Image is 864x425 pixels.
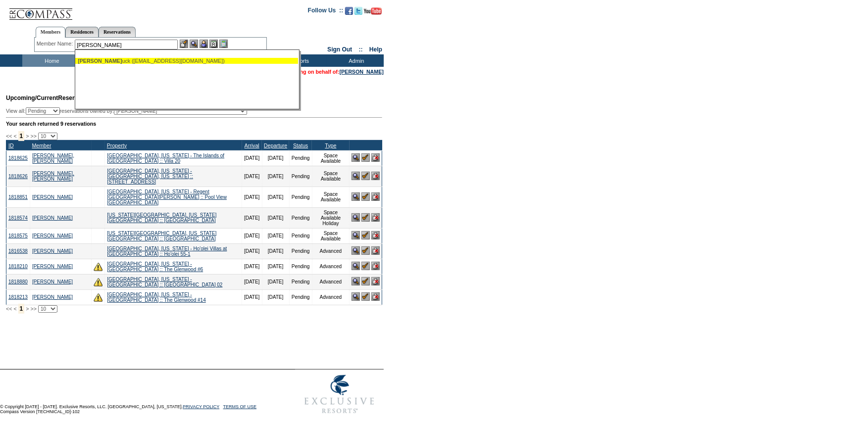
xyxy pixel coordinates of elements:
td: Admin [327,54,384,67]
a: TERMS OF USE [223,404,257,409]
div: View all: reservations owned by: [6,107,252,115]
td: [DATE] [262,207,289,228]
a: 1818626 [8,174,28,179]
img: Cancel Reservation [371,153,380,162]
td: [DATE] [262,259,289,274]
a: Status [293,142,308,148]
img: Confirm Reservation [361,231,370,239]
span: < [13,133,16,139]
td: [DATE] [242,207,262,228]
img: b_edit.gif [180,40,188,48]
a: Type [325,142,336,148]
img: Become our fan on Facebook [345,7,353,15]
img: Confirm Reservation [361,246,370,255]
td: [DATE] [242,228,262,243]
a: [PERSON_NAME] [340,69,384,75]
img: There are insufficient days and/or tokens to cover this reservation [94,293,102,302]
span: < [13,306,16,312]
a: [GEOGRAPHIC_DATA], [US_STATE] - Ho'olei Villas at [GEOGRAPHIC_DATA] :: Ho'olei 55-1 [107,246,227,257]
a: 1818575 [8,233,28,238]
img: View [190,40,198,48]
a: Follow us on Twitter [355,10,362,16]
img: View Reservation [352,192,360,201]
img: Confirm Reservation [361,213,370,222]
td: Advanced [312,274,350,289]
td: Pending [289,274,312,289]
div: Your search returned 9 reservations [6,121,382,127]
img: Cancel Reservation [371,231,380,239]
a: 1818213 [8,294,28,300]
a: ID [8,142,14,148]
a: [PERSON_NAME] [32,248,73,254]
a: Departure [264,142,287,148]
td: [DATE] [262,289,289,305]
img: View Reservation [352,172,360,180]
td: Pending [289,289,312,305]
td: Pending [289,166,312,187]
td: Space Available [312,166,350,187]
td: Advanced [312,259,350,274]
span: > [26,133,29,139]
span: You are acting on behalf of: [270,69,384,75]
a: Help [369,46,382,53]
a: 1818851 [8,194,28,200]
a: Members [36,27,66,38]
a: [PERSON_NAME], [PERSON_NAME] [32,171,74,182]
td: [DATE] [242,166,262,187]
img: View Reservation [352,277,360,285]
a: [US_STATE][GEOGRAPHIC_DATA], [US_STATE][GEOGRAPHIC_DATA] :: [GEOGRAPHIC_DATA] [107,212,216,223]
img: Confirm Reservation [361,292,370,301]
td: Pending [289,207,312,228]
img: Confirm Reservation [361,277,370,285]
a: Arrival [245,142,259,148]
img: View Reservation [352,213,360,222]
a: Residences [65,27,99,37]
img: Cancel Reservation [371,213,380,222]
td: Advanced [312,243,350,259]
span: 1 [18,304,25,314]
img: Cancel Reservation [371,292,380,301]
td: Follow Us :: [308,6,343,18]
img: Confirm Reservation [361,153,370,162]
a: [GEOGRAPHIC_DATA], [US_STATE] - [GEOGRAPHIC_DATA], [US_STATE] :: [STREET_ADDRESS] [107,168,193,185]
td: [DATE] [242,274,262,289]
img: There are insufficient days and/or tokens to cover this reservation [94,278,102,286]
img: Cancel Reservation [371,277,380,285]
img: Follow us on Twitter [355,7,362,15]
td: [DATE] [262,166,289,187]
td: [DATE] [262,187,289,207]
td: [DATE] [242,243,262,259]
a: [PERSON_NAME] [32,279,73,284]
span: [PERSON_NAME] [78,58,122,64]
a: 1818625 [8,155,28,161]
img: View Reservation [352,153,360,162]
a: [PERSON_NAME] [32,294,73,300]
div: Member Name: [37,40,75,48]
img: View Reservation [352,246,360,255]
td: Home [22,54,79,67]
a: [PERSON_NAME], [PERSON_NAME] [32,153,74,164]
a: [GEOGRAPHIC_DATA], [US_STATE] - [GEOGRAPHIC_DATA] :: The Glenwood #6 [107,261,203,272]
a: [GEOGRAPHIC_DATA], [US_STATE] - [GEOGRAPHIC_DATA] :: [GEOGRAPHIC_DATA] 02 [107,277,222,287]
a: [PERSON_NAME] [32,264,73,269]
img: Confirm Reservation [361,172,370,180]
td: [DATE] [262,228,289,243]
img: b_calculator.gif [219,40,228,48]
img: Confirm Reservation [361,192,370,201]
span: 1 [18,131,25,141]
td: [DATE] [242,150,262,166]
td: Pending [289,187,312,207]
td: Pending [289,259,312,274]
img: View Reservation [352,231,360,239]
a: 1818210 [8,264,28,269]
img: Cancel Reservation [371,172,380,180]
a: [PERSON_NAME] [32,194,73,200]
a: [US_STATE][GEOGRAPHIC_DATA], [US_STATE][GEOGRAPHIC_DATA] :: [GEOGRAPHIC_DATA] [107,231,216,241]
td: Space Available Holiday [312,207,350,228]
a: Sign Out [327,46,352,53]
img: View Reservation [352,292,360,301]
img: Cancel Reservation [371,192,380,201]
td: [DATE] [262,150,289,166]
span: >> [30,306,36,312]
a: PRIVACY POLICY [183,404,219,409]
